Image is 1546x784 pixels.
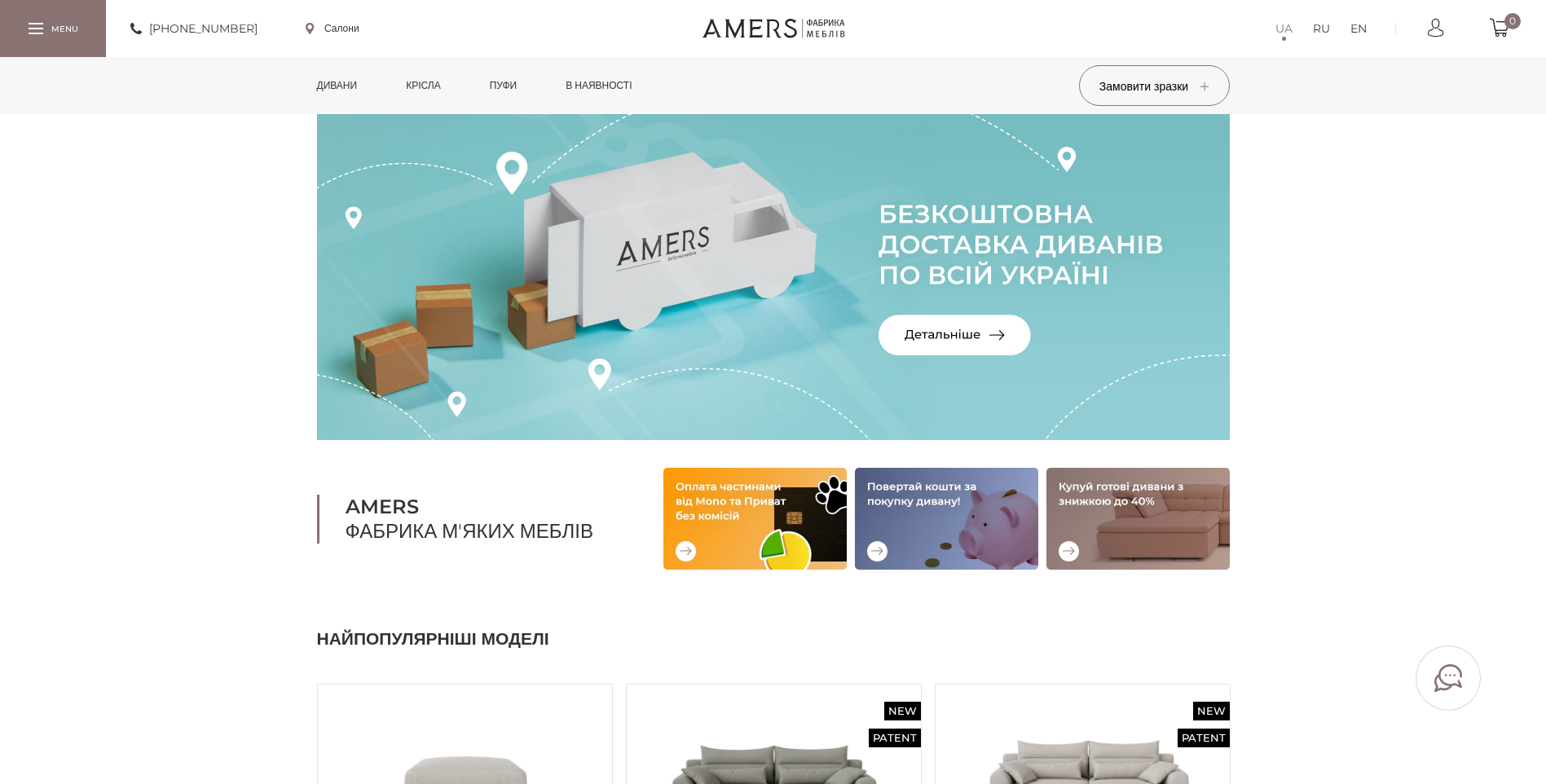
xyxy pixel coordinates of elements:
[553,57,644,114] a: в наявності
[1350,19,1367,38] a: EN
[1046,468,1230,570] img: Купуй готові дивани зі знижкою до 40%
[884,702,921,720] span: New
[1178,729,1230,747] span: Patent
[317,495,623,544] h1: Фабрика м'яких меблів
[317,627,1230,651] h2: Найпопулярніші моделі
[663,468,847,570] img: Оплата частинами від Mono та Приват без комісій
[1313,19,1330,38] a: RU
[305,57,370,114] a: Дивани
[869,729,921,747] span: Patent
[130,19,258,38] a: [PHONE_NUMBER]
[1193,702,1230,720] span: New
[1504,13,1521,29] span: 0
[394,57,452,114] a: Крісла
[1099,79,1209,94] span: Замовити зразки
[346,495,623,519] b: AMERS
[855,468,1038,570] img: Повертай кошти за покупку дивану
[306,21,359,36] a: Салони
[1275,19,1293,38] a: UA
[478,57,530,114] a: Пуфи
[1079,65,1230,106] button: Замовити зразки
